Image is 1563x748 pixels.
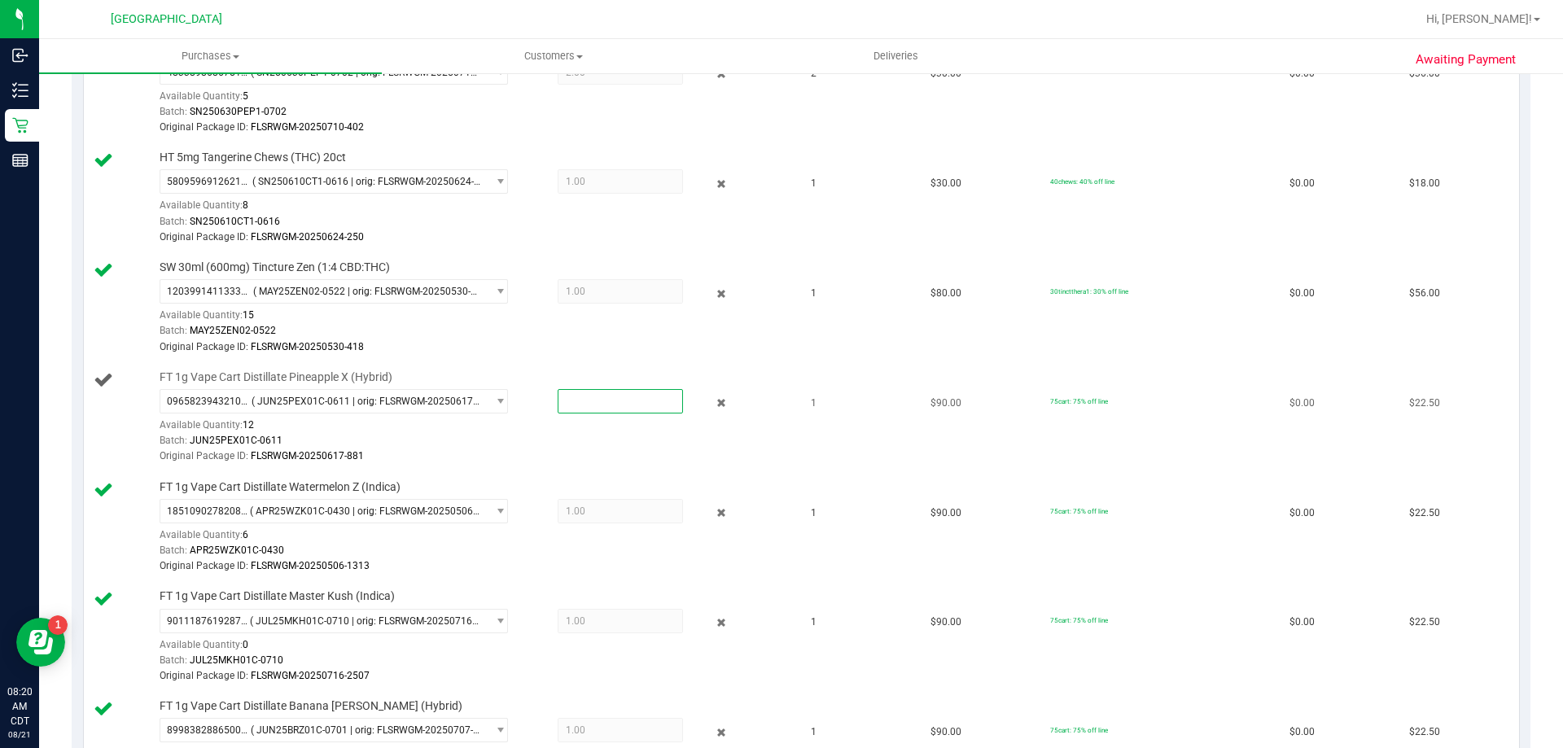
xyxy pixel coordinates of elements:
[12,117,28,133] inline-svg: Retail
[160,194,526,225] div: Available Quantity:
[251,670,370,681] span: FLSRWGM-20250716-2507
[39,49,382,63] span: Purchases
[1289,505,1315,521] span: $0.00
[16,618,65,667] iframe: Resource center
[486,719,506,741] span: select
[930,396,961,411] span: $90.00
[930,176,961,191] span: $30.00
[167,505,250,517] span: 1851090278208525
[251,560,370,571] span: FLSRWGM-20250506-1313
[160,413,526,445] div: Available Quantity:
[160,545,187,556] span: Batch:
[930,286,961,301] span: $80.00
[160,325,187,336] span: Batch:
[811,724,817,740] span: 1
[160,121,248,133] span: Original Package ID:
[250,615,480,627] span: ( JUL25MKH01C-0710 | orig: FLSRWGM-20250716-2507 )
[243,309,254,321] span: 15
[167,724,251,736] span: 8998382886500857
[811,615,817,630] span: 1
[160,260,390,275] span: SW 30ml (600mg) Tincture Zen (1:4 CBD:THC)
[160,231,248,243] span: Original Package ID:
[160,670,248,681] span: Original Package ID:
[160,523,526,555] div: Available Quantity:
[160,370,392,385] span: FT 1g Vape Cart Distillate Pineapple X (Hybrid)
[811,396,817,411] span: 1
[1050,177,1114,186] span: 40chews: 40% off line
[1050,397,1108,405] span: 75cart: 75% off line
[160,698,462,714] span: FT 1g Vape Cart Distillate Banana [PERSON_NAME] (Hybrid)
[190,216,280,227] span: SN250610CT1-0616
[160,560,248,571] span: Original Package ID:
[243,199,248,211] span: 8
[160,435,187,446] span: Batch:
[1409,505,1440,521] span: $22.50
[1409,615,1440,630] span: $22.50
[190,545,284,556] span: APR25WZK01C-0430
[160,654,187,666] span: Batch:
[48,615,68,635] iframe: Resource center unread badge
[160,588,395,604] span: FT 1g Vape Cart Distillate Master Kush (Indica)
[160,106,187,117] span: Batch:
[486,170,506,193] span: select
[160,341,248,352] span: Original Package ID:
[243,419,254,431] span: 12
[160,304,526,335] div: Available Quantity:
[486,390,506,413] span: select
[7,685,32,728] p: 08:20 AM CDT
[725,39,1067,73] a: Deliveries
[243,529,248,540] span: 6
[852,49,940,63] span: Deliveries
[243,90,248,102] span: 5
[252,396,480,407] span: ( JUN25PEX01C-0611 | orig: FLSRWGM-20250617-881 )
[250,505,480,517] span: ( APR25WZK01C-0430 | orig: FLSRWGM-20250506-1313 )
[1416,50,1516,69] span: Awaiting Payment
[930,615,961,630] span: $90.00
[7,728,32,741] p: 08/21
[1289,286,1315,301] span: $0.00
[251,121,364,133] span: FLSRWGM-20250710-402
[1050,507,1108,515] span: 75cart: 75% off line
[1409,286,1440,301] span: $56.00
[190,435,282,446] span: JUN25PEX01C-0611
[160,633,526,665] div: Available Quantity:
[167,396,252,407] span: 0965823943210863
[111,12,222,26] span: [GEOGRAPHIC_DATA]
[190,106,287,117] span: SN250630PEP1-0702
[930,505,961,521] span: $90.00
[251,450,364,461] span: FLSRWGM-20250617-881
[39,39,382,73] a: Purchases
[160,479,401,495] span: FT 1g Vape Cart Distillate Watermelon Z (Indica)
[190,654,283,666] span: JUL25MKH01C-0710
[1289,724,1315,740] span: $0.00
[243,639,248,650] span: 0
[486,280,506,303] span: select
[1289,615,1315,630] span: $0.00
[382,39,725,73] a: Customers
[930,724,961,740] span: $90.00
[160,150,346,165] span: HT 5mg Tangerine Chews (THC) 20ct
[811,176,817,191] span: 1
[167,176,252,187] span: 5809596912621329
[1289,176,1315,191] span: $0.00
[1409,396,1440,411] span: $22.50
[12,82,28,98] inline-svg: Inventory
[12,152,28,168] inline-svg: Reports
[251,341,364,352] span: FLSRWGM-20250530-418
[1050,726,1108,734] span: 75cart: 75% off line
[486,500,506,523] span: select
[251,231,364,243] span: FLSRWGM-20250624-250
[1409,724,1440,740] span: $22.50
[253,286,480,297] span: ( MAY25ZEN02-0522 | orig: FLSRWGM-20250530-418 )
[12,47,28,63] inline-svg: Inbound
[252,176,480,187] span: ( SN250610CT1-0616 | orig: FLSRWGM-20250624-250 )
[160,450,248,461] span: Original Package ID:
[383,49,724,63] span: Customers
[811,286,817,301] span: 1
[1050,616,1108,624] span: 75cart: 75% off line
[1426,12,1532,25] span: Hi, [PERSON_NAME]!
[160,216,187,227] span: Batch:
[811,505,817,521] span: 1
[190,325,276,336] span: MAY25ZEN02-0522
